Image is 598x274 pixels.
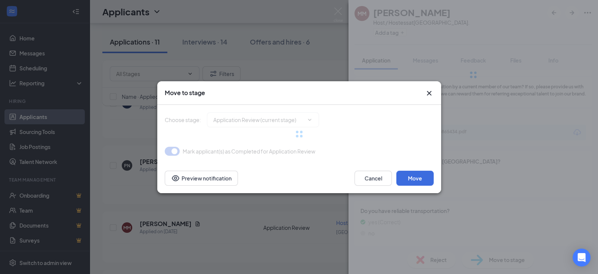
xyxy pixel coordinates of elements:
button: Cancel [354,171,392,186]
div: Open Intercom Messenger [573,249,591,267]
h3: Move to stage [165,89,205,97]
button: Preview notificationEye [165,171,238,186]
button: Close [425,89,434,98]
svg: Eye [171,174,180,183]
button: Move [396,171,434,186]
svg: Cross [425,89,434,98]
